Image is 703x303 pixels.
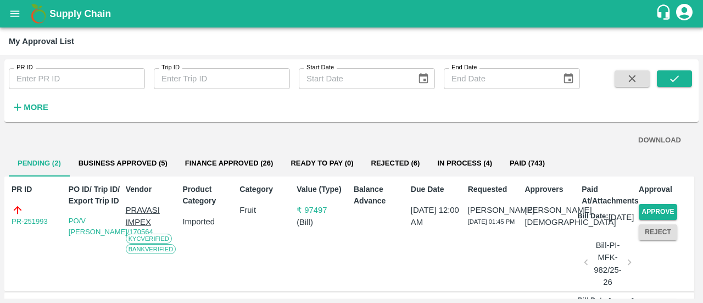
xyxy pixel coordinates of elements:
button: Choose date [558,68,579,89]
button: open drawer [2,1,27,26]
span: Bank Verified [126,244,176,254]
label: Start Date [306,63,334,72]
span: KYC Verified [126,234,172,244]
p: [DATE] [609,211,634,223]
p: [DATE] 12:00 AM [411,204,464,229]
strong: More [24,103,48,112]
button: Finance Approved (26) [176,150,282,177]
label: Trip ID [161,63,180,72]
input: Enter PR ID [9,68,145,89]
p: Imported [182,216,235,228]
p: Bill-PI-MFK-982/25-26 [590,239,625,288]
label: PR ID [16,63,33,72]
div: My Approval List [9,34,74,48]
p: Paid At/Attachments [582,184,634,207]
div: customer-support [655,4,674,24]
p: Approval [639,184,691,195]
p: ₹ 97497 [297,204,349,216]
img: logo [27,3,49,25]
p: Approvers [525,184,577,195]
p: ( Bill ) [297,216,349,228]
div: account of current user [674,2,694,25]
button: In Process (4) [428,150,501,177]
button: Business Approved (5) [70,150,176,177]
button: Ready To Pay (0) [282,150,362,177]
button: Reject [639,224,677,240]
p: Requested [468,184,521,195]
p: PO ID/ Trip ID/ Export Trip ID [69,184,121,207]
p: Balance Advance [354,184,406,207]
input: Enter Trip ID [154,68,290,89]
p: Product Category [182,184,235,207]
button: Paid (743) [501,150,554,177]
button: Pending (2) [9,150,70,177]
a: Supply Chain [49,6,655,21]
p: Vendor [126,184,178,195]
input: Start Date [299,68,409,89]
a: PO/V [PERSON_NAME]/170564 [69,217,153,236]
a: PR-251993 [12,216,48,227]
button: More [9,98,51,117]
button: Rejected (6) [362,150,429,177]
p: PRAVASI IMPEX [126,204,178,229]
input: End Date [444,68,554,89]
p: [PERSON_NAME][DEMOGRAPHIC_DATA] [525,204,577,229]
b: Supply Chain [49,8,111,19]
p: Bill Date: [577,211,608,223]
button: DOWNLOAD [634,131,685,150]
p: PR ID [12,184,64,195]
span: [DATE] 01:45 PM [468,218,515,225]
p: Value (Type) [297,184,349,195]
p: Due Date [411,184,464,195]
button: Choose date [413,68,434,89]
p: Fruit [239,204,292,216]
p: Category [239,184,292,195]
label: End Date [451,63,477,72]
p: [PERSON_NAME] [468,204,521,216]
button: Approve [639,204,677,220]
